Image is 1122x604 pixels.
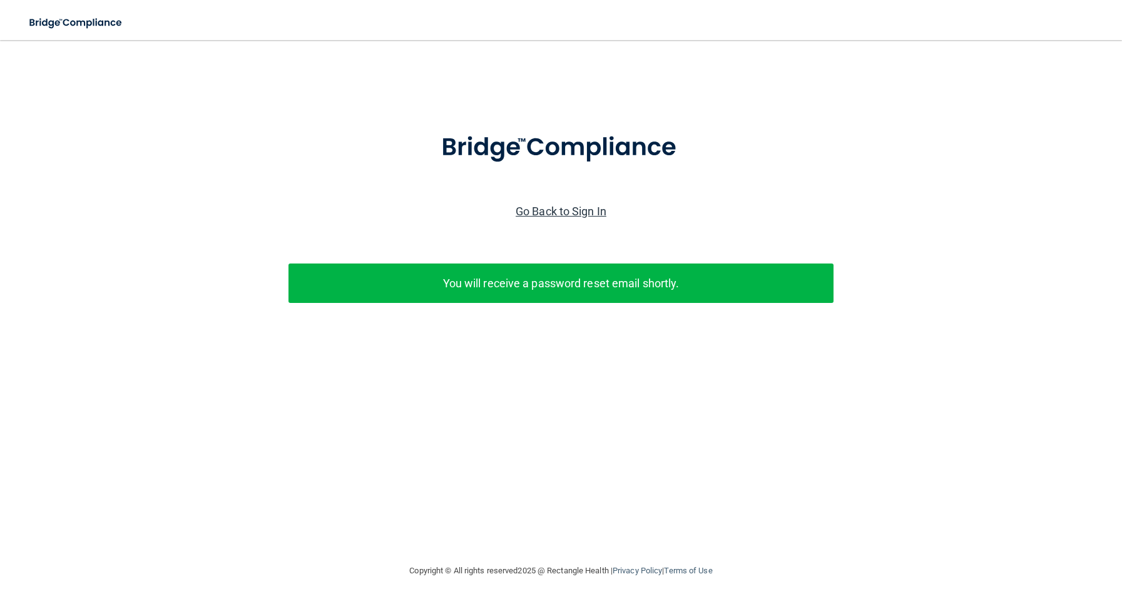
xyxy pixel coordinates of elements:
a: Go Back to Sign In [516,205,606,218]
a: Privacy Policy [613,566,662,575]
img: bridge_compliance_login_screen.278c3ca4.svg [416,115,707,180]
img: bridge_compliance_login_screen.278c3ca4.svg [19,10,134,36]
div: Copyright © All rights reserved 2025 @ Rectangle Health | | [333,551,790,591]
p: You will receive a password reset email shortly. [298,273,825,294]
a: Terms of Use [664,566,712,575]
